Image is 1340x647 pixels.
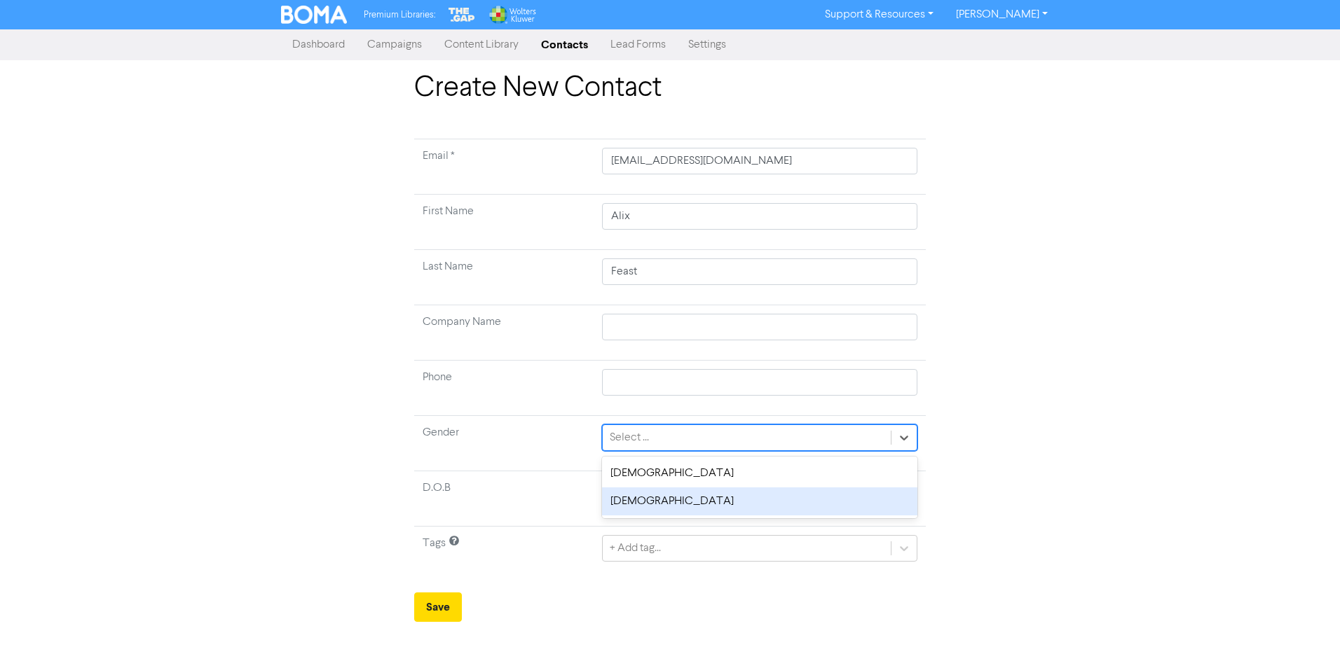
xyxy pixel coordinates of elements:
[1270,580,1340,647] iframe: Chat Widget
[414,139,594,195] td: Required
[414,416,594,471] td: Gender
[814,4,945,26] a: Support & Resources
[677,31,737,59] a: Settings
[602,459,917,487] div: [DEMOGRAPHIC_DATA]
[602,487,917,515] div: [DEMOGRAPHIC_DATA]
[488,6,535,24] img: Wolters Kluwer
[364,11,435,20] span: Premium Libraries:
[414,305,594,361] td: Company Name
[414,471,594,527] td: D.O.B
[281,6,347,24] img: BOMA Logo
[414,195,594,250] td: First Name
[530,31,599,59] a: Contacts
[599,31,677,59] a: Lead Forms
[446,6,477,24] img: The Gap
[414,71,926,105] h1: Create New Contact
[433,31,530,59] a: Content Library
[414,592,462,622] button: Save
[281,31,356,59] a: Dashboard
[610,540,661,557] div: + Add tag...
[414,361,594,416] td: Phone
[945,4,1059,26] a: [PERSON_NAME]
[414,527,594,582] td: Tags
[356,31,433,59] a: Campaigns
[414,250,594,305] td: Last Name
[610,429,649,446] div: Select ...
